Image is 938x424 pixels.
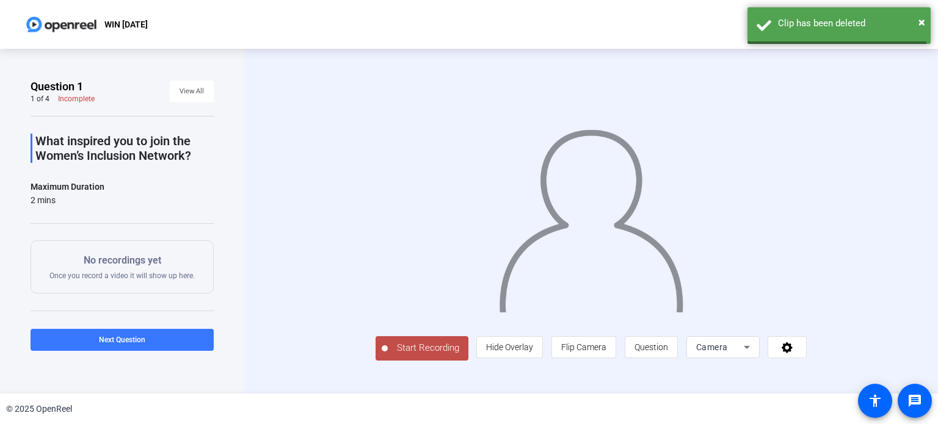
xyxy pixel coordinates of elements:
[918,15,925,29] span: ×
[180,82,204,101] span: View All
[31,79,83,94] span: Question 1
[486,342,533,352] span: Hide Overlay
[696,342,728,352] span: Camera
[31,94,49,104] div: 1 of 4
[99,336,145,344] span: Next Question
[170,81,214,102] button: View All
[868,393,882,408] mat-icon: accessibility
[6,403,72,415] div: © 2025 OpenReel
[58,94,95,104] div: Incomplete
[24,12,98,37] img: OpenReel logo
[104,17,148,32] p: WIN [DATE]
[31,179,104,194] div: Maximum Duration
[778,16,922,31] div: Clip has been deleted
[388,341,468,355] span: Start Recording
[476,336,543,358] button: Hide Overlay
[498,118,685,312] img: overlay
[551,336,616,358] button: Flip Camera
[31,194,104,206] div: 2 mins
[907,393,922,408] mat-icon: message
[49,253,195,268] p: No recordings yet
[634,342,668,352] span: Question
[35,134,214,163] p: What inspired you to join the Women’s Inclusion Network?
[376,336,468,361] button: Start Recording
[625,336,678,358] button: Question
[31,329,214,351] button: Next Question
[561,342,606,352] span: Flip Camera
[49,253,195,281] div: Once you record a video it will show up here.
[918,13,925,31] button: Close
